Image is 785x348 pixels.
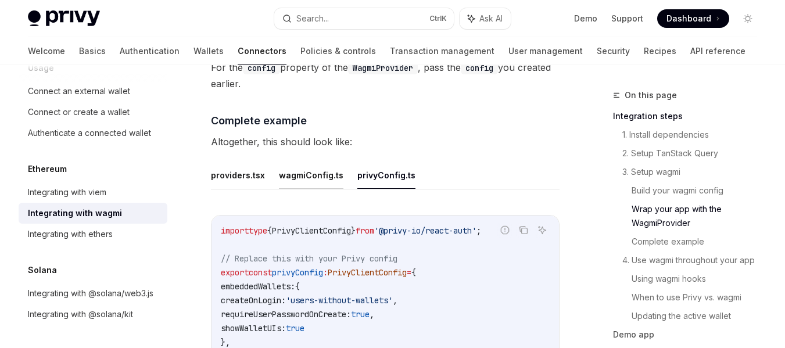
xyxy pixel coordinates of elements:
a: Connectors [238,37,286,65]
span: export [221,267,249,278]
span: , [370,309,374,320]
a: Using wagmi hooks [632,270,766,288]
a: Wrap your app with the WagmiProvider [632,200,766,232]
a: 4. Use wagmi throughout your app [622,251,766,270]
span: , [393,295,397,306]
span: : [323,267,328,278]
a: Integrating with wagmi [19,203,167,224]
span: 'users-without-wallets' [286,295,393,306]
span: For the property of the , pass the you created earlier. [211,59,560,92]
div: Authenticate a connected wallet [28,126,151,140]
span: createOnLogin: [221,295,286,306]
a: Integrating with viem [19,182,167,203]
span: embeddedWallets: [221,281,295,292]
span: '@privy-io/react-auth' [374,225,476,236]
h5: Solana [28,263,57,277]
span: Complete example [211,113,307,128]
a: Recipes [644,37,676,65]
button: Toggle dark mode [739,9,757,28]
span: }, [221,337,230,347]
div: Connect an external wallet [28,84,130,98]
a: 1. Install dependencies [622,125,766,144]
a: Complete example [632,232,766,251]
a: Support [611,13,643,24]
button: Ask AI [535,223,550,238]
a: Dashboard [657,9,729,28]
a: Authentication [120,37,180,65]
a: Demo app [613,325,766,344]
span: const [249,267,272,278]
span: privyConfig [272,267,323,278]
a: API reference [690,37,745,65]
a: Security [597,37,630,65]
a: Policies & controls [300,37,376,65]
a: Integrating with @solana/kit [19,304,167,325]
code: config [461,62,498,74]
span: // Replace this with your Privy config [221,253,397,264]
span: ; [476,225,481,236]
a: Integrating with @solana/web3.js [19,283,167,304]
span: Dashboard [666,13,711,24]
a: Integrating with ethers [19,224,167,245]
span: true [351,309,370,320]
button: privyConfig.ts [357,162,415,189]
span: PrivyClientConfig [328,267,407,278]
img: light logo [28,10,100,27]
div: Connect or create a wallet [28,105,130,119]
div: Integrating with @solana/kit [28,307,133,321]
a: Demo [574,13,597,24]
span: PrivyClientConfig [272,225,351,236]
button: Ask AI [460,8,511,29]
div: Integrating with ethers [28,227,113,241]
a: Connect an external wallet [19,81,167,102]
a: 2. Setup TanStack Query [622,144,766,163]
div: Integrating with viem [28,185,106,199]
span: On this page [625,88,677,102]
span: } [351,225,356,236]
button: wagmiConfig.ts [279,162,343,189]
span: { [411,267,416,278]
a: Basics [79,37,106,65]
span: = [407,267,411,278]
a: Connect or create a wallet [19,102,167,123]
a: Updating the active wallet [632,307,766,325]
a: Authenticate a connected wallet [19,123,167,143]
span: true [286,323,304,333]
a: Welcome [28,37,65,65]
span: type [249,225,267,236]
a: Wallets [193,37,224,65]
button: Search...CtrlK [274,8,454,29]
a: User management [508,37,583,65]
code: WagmiProvider [348,62,418,74]
button: Report incorrect code [497,223,512,238]
span: { [295,281,300,292]
code: config [243,62,280,74]
h5: Ethereum [28,162,67,176]
div: Integrating with wagmi [28,206,122,220]
span: from [356,225,374,236]
span: Altogether, this should look like: [211,134,560,150]
a: 3. Setup wagmi [622,163,766,181]
div: Search... [296,12,329,26]
span: Ctrl K [429,14,447,23]
button: providers.tsx [211,162,265,189]
span: import [221,225,249,236]
span: showWalletUIs: [221,323,286,333]
a: Build your wagmi config [632,181,766,200]
span: Ask AI [479,13,503,24]
button: Copy the contents from the code block [516,223,531,238]
span: requireUserPasswordOnCreate: [221,309,351,320]
div: Integrating with @solana/web3.js [28,286,153,300]
a: Integration steps [613,107,766,125]
a: Transaction management [390,37,494,65]
a: When to use Privy vs. wagmi [632,288,766,307]
span: { [267,225,272,236]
